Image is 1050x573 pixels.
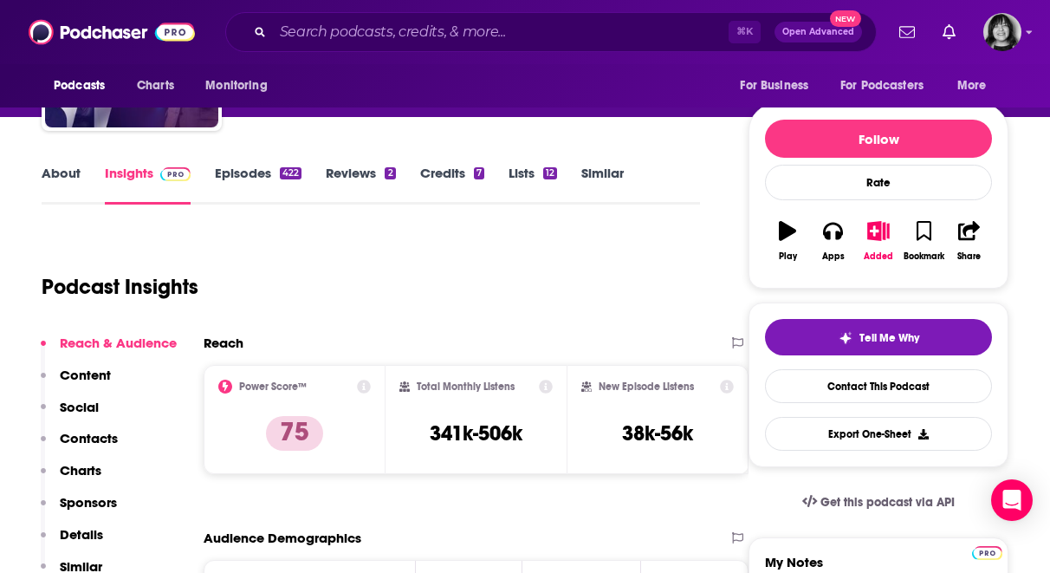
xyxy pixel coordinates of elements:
h3: 38k-56k [622,420,693,446]
span: ⌘ K [729,21,761,43]
button: Social [41,399,99,431]
h3: 341k-506k [430,420,522,446]
h2: New Episode Listens [599,381,694,393]
a: InsightsPodchaser Pro [105,165,191,205]
button: tell me why sparkleTell Me Why [765,319,992,355]
span: For Business [740,74,808,98]
h2: Power Score™ [239,381,307,393]
button: open menu [945,69,1008,102]
p: 75 [266,416,323,451]
button: Bookmark [901,210,946,272]
a: Contact This Podcast [765,369,992,403]
span: Monitoring [205,74,267,98]
button: open menu [193,69,289,102]
div: Bookmark [904,251,944,262]
div: Added [864,251,893,262]
p: Details [60,526,103,543]
div: Search podcasts, credits, & more... [225,12,877,52]
h2: Reach [204,335,243,351]
span: Podcasts [54,74,105,98]
button: Show profile menu [983,13,1021,51]
a: Similar [581,165,624,205]
img: Podchaser - Follow, Share and Rate Podcasts [29,16,195,49]
div: Play [779,251,797,262]
img: tell me why sparkle [839,331,852,345]
a: Charts [126,69,185,102]
span: New [830,10,861,27]
button: Play [765,210,810,272]
span: For Podcasters [840,74,924,98]
div: Rate [765,165,992,200]
span: Open Advanced [782,28,854,36]
div: 7 [474,167,484,179]
h1: Podcast Insights [42,274,198,300]
p: Social [60,399,99,415]
button: Reach & Audience [41,335,177,367]
a: Get this podcast via API [788,481,969,524]
div: Apps [822,251,845,262]
div: 12 [543,167,557,179]
button: Charts [41,462,101,494]
div: Open Intercom Messenger [991,479,1033,521]
button: Details [41,526,103,558]
a: Reviews2 [326,165,395,205]
button: open menu [728,69,830,102]
button: open menu [42,69,127,102]
button: Share [947,210,992,272]
a: Credits7 [420,165,484,205]
div: 2 [385,167,395,179]
p: Contacts [60,430,118,446]
a: Lists12 [509,165,557,205]
a: Pro website [972,544,1002,560]
span: Tell Me Why [859,331,919,345]
img: Podchaser Pro [972,546,1002,560]
button: Open AdvancedNew [775,22,862,42]
a: About [42,165,81,205]
button: Contacts [41,430,118,462]
h2: Audience Demographics [204,530,361,546]
img: Podchaser Pro [160,167,191,181]
div: Share [957,251,981,262]
a: Show notifications dropdown [892,17,922,47]
button: Follow [765,120,992,158]
span: More [957,74,987,98]
p: Charts [60,462,101,479]
a: Show notifications dropdown [936,17,962,47]
span: Get this podcast via API [820,495,955,510]
a: Episodes422 [215,165,301,205]
p: Sponsors [60,494,117,511]
button: Content [41,367,111,399]
div: 422 [280,167,301,179]
h2: Total Monthly Listens [417,381,515,393]
input: Search podcasts, credits, & more... [273,18,729,46]
img: User Profile [983,13,1021,51]
span: Logged in as parkdalepublicity1 [983,13,1021,51]
p: Content [60,367,111,383]
button: open menu [829,69,949,102]
span: Charts [137,74,174,98]
p: Reach & Audience [60,335,177,351]
button: Sponsors [41,494,117,526]
button: Apps [810,210,855,272]
button: Export One-Sheet [765,417,992,451]
button: Added [856,210,901,272]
